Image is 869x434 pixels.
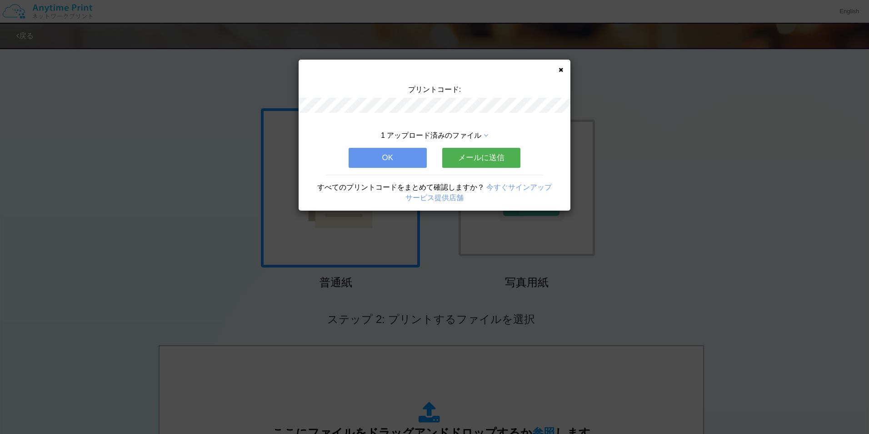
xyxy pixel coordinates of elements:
span: 1 アップロード済みのファイル [381,131,481,139]
a: サービス提供店舗 [405,194,464,202]
span: すべてのプリントコードをまとめて確認しますか？ [317,183,484,191]
button: メールに送信 [442,148,520,168]
button: OK [349,148,427,168]
span: プリントコード: [408,86,461,93]
a: 今すぐサインアップ [486,183,552,191]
